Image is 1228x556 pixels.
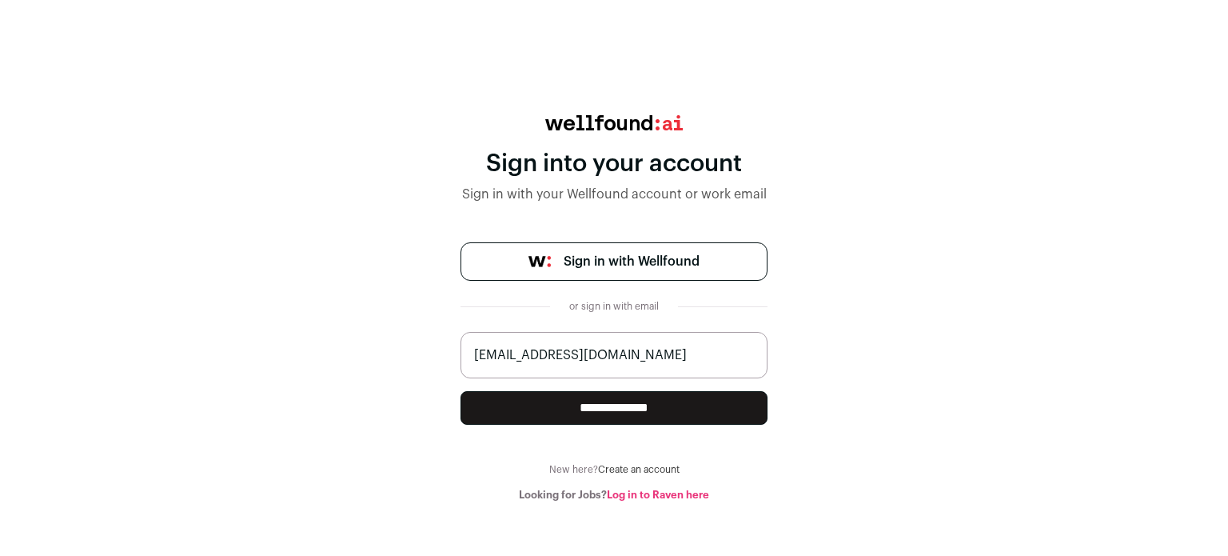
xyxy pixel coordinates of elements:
a: Sign in with Wellfound [460,242,767,281]
div: Looking for Jobs? [460,489,767,502]
div: Sign in with your Wellfound account or work email [460,185,767,204]
img: wellfound-symbol-flush-black-fb3c872781a75f747ccb3a119075da62bfe97bd399995f84a933054e44a575c4.png [528,256,551,267]
a: Create an account [598,465,680,474]
div: New here? [460,463,767,476]
a: Log in to Raven here [607,490,709,500]
span: Sign in with Wellfound [564,252,700,271]
div: or sign in with email [563,300,665,313]
img: wellfound:ai [545,115,683,130]
div: Sign into your account [460,150,767,178]
input: name@work-email.com [460,332,767,378]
